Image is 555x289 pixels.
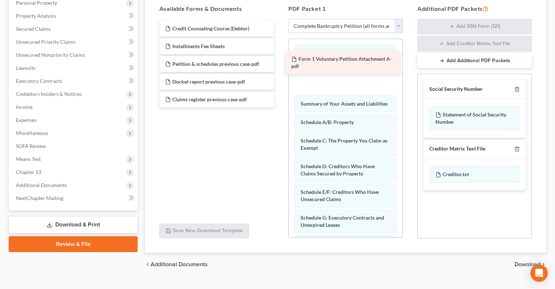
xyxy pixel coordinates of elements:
span: Additional Documents [16,182,67,188]
div: Social Security Number [429,86,483,93]
i: chevron_left [145,262,151,267]
span: Property Analysis [16,13,56,19]
a: Unsecured Nonpriority Claims [10,48,138,61]
span: Income [16,104,33,110]
button: Download chevron_right [515,262,546,267]
span: Download [515,262,541,267]
span: Means Test [16,156,41,162]
span: Secured Claims [16,26,51,32]
i: chevron_right [541,262,546,267]
h5: Additional PDF Packets [417,4,532,13]
span: Unsecured Priority Claims [16,39,76,45]
span: Schedule D: Creditors Who Have Claims Secured by Property [301,163,375,177]
a: Unsecured Priority Claims [10,35,138,48]
span: Executory Contracts [16,78,62,84]
span: Schedule E/F: Creditors Who Have Unsecured Claims [301,189,379,202]
span: Installments Fee Sheets [172,43,225,49]
span: Chapter 13 [16,169,41,175]
span: Form 1 Voluntary Petition Attachment A-pdf [291,56,392,69]
h5: PDF Packet 1 [288,4,403,13]
span: Codebtors Insiders & Notices [16,91,82,97]
span: NextChapter Mailing [16,195,63,201]
span: Schedule G: Executory Contracts and Unexpired Leases [301,214,384,228]
a: SOFA Review [10,140,138,153]
span: Schedule C: The Property You Claim as Exempt [301,137,387,151]
span: Credit Counseling Course (Debtor) [172,25,249,31]
a: Secured Claims [10,22,138,35]
button: Save New Download Template [159,224,249,239]
div: Creditor Matrix Text File [429,145,485,152]
span: Expenses [16,117,36,123]
a: Property Analysis [10,9,138,22]
div: Creditor.txt [429,166,520,183]
div: Statement of Social Security Number [429,106,520,130]
span: Summary of Your Assets and Liabilities [301,101,388,107]
span: Miscellaneous [16,130,48,136]
a: Download & Print [9,216,138,233]
button: Add Creditor Matrix Text File [417,36,532,52]
a: Lawsuits [10,61,138,75]
a: chevron_left Additional Documents [145,262,208,267]
span: Docket report previous case-pdf [172,78,245,85]
span: Additional Documents [151,262,208,267]
span: SOFA Review [16,143,46,149]
span: Lawsuits [16,65,35,71]
span: Schedule A/B: Property [301,119,354,125]
span: Unsecured Nonpriority Claims [16,52,85,58]
button: Add Additional PDF Packets [417,53,532,68]
button: Add SSN Form (121) [417,19,532,35]
div: Open Intercom Messenger [530,264,548,282]
span: Voluntary Petition for Individuals Filing for Bankruptcy [301,50,390,63]
span: Claims register previous case-pdf [172,96,247,102]
a: Review & File [9,236,138,252]
h5: Available Forms & Documents [159,4,274,13]
span: Petition & schedules previous case-pdf [172,61,259,67]
a: NextChapter Mailing [10,192,138,205]
a: Executory Contracts [10,75,138,88]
